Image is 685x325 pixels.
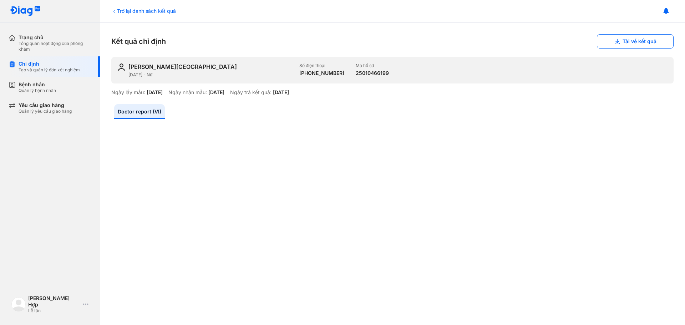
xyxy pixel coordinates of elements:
img: logo [11,297,26,311]
div: [DATE] [273,89,289,96]
div: [DATE] [147,89,163,96]
div: Trang chủ [19,34,91,41]
div: Tạo và quản lý đơn xét nghiệm [19,67,80,73]
div: [DATE] [208,89,224,96]
div: Quản lý bệnh nhân [19,88,56,93]
button: Tải về kết quả [597,34,674,49]
div: Số điện thoại [299,63,344,68]
div: Mã hồ sơ [356,63,389,68]
div: Chỉ định [19,61,80,67]
div: Bệnh nhân [19,81,56,88]
div: Quản lý yêu cầu giao hàng [19,108,72,114]
div: Ngày nhận mẫu: [168,89,207,96]
div: [PERSON_NAME][GEOGRAPHIC_DATA] [128,63,237,71]
div: [DATE] - Nữ [128,72,294,78]
img: logo [10,6,41,17]
div: Ngày trả kết quả: [230,89,272,96]
div: Yêu cầu giao hàng [19,102,72,108]
img: user-icon [117,63,126,71]
div: Lễ tân [28,308,80,314]
div: Trở lại danh sách kết quả [111,7,176,15]
div: Tổng quan hoạt động của phòng khám [19,41,91,52]
div: Kết quả chỉ định [111,34,674,49]
div: [PHONE_NUMBER] [299,70,344,76]
div: 25010466199 [356,70,389,76]
div: Ngày lấy mẫu: [111,89,145,96]
a: Doctor report (VI) [114,104,165,119]
div: [PERSON_NAME] Hợp [28,295,80,308]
